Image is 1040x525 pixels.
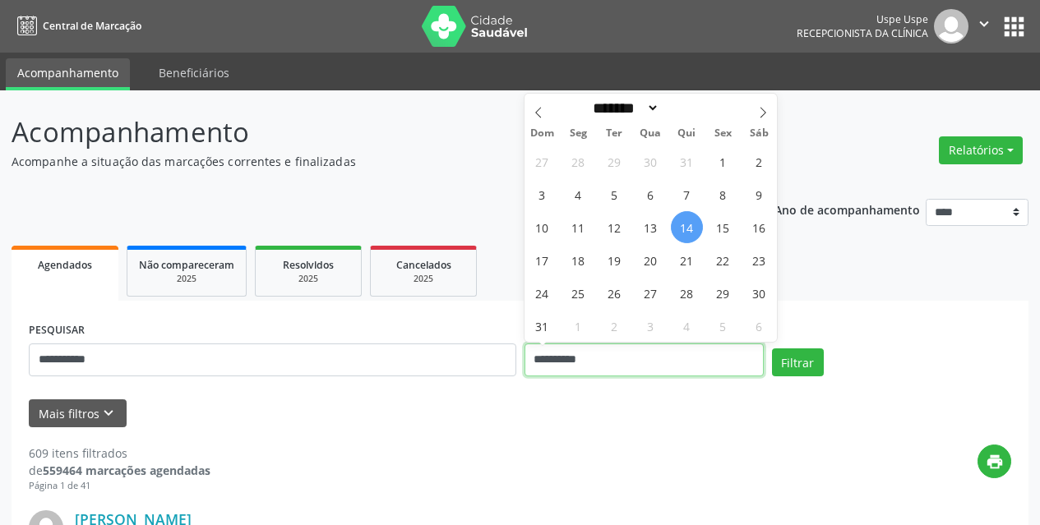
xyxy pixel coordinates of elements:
span: Setembro 4, 2025 [671,310,703,342]
span: Agosto 30, 2025 [743,277,775,309]
div: Página 1 de 41 [29,479,210,493]
span: Recepcionista da clínica [797,26,928,40]
div: 609 itens filtrados [29,444,210,462]
p: Acompanhe a situação das marcações correntes e finalizadas [12,153,723,170]
span: Agosto 17, 2025 [526,244,558,276]
span: Agosto 15, 2025 [707,211,739,243]
span: Julho 27, 2025 [526,145,558,177]
span: Qua [632,128,668,139]
span: Agosto 11, 2025 [562,211,594,243]
span: Qui [668,128,705,139]
span: Agosto 27, 2025 [635,277,667,309]
span: Agosto 7, 2025 [671,178,703,210]
span: Agosto 23, 2025 [743,244,775,276]
span: Agosto 21, 2025 [671,244,703,276]
span: Agosto 9, 2025 [743,178,775,210]
span: Agosto 3, 2025 [526,178,558,210]
button: Filtrar [772,348,824,376]
span: Julho 31, 2025 [671,145,703,177]
input: Year [659,99,714,117]
div: 2025 [382,273,465,285]
div: Uspe Uspe [797,12,928,26]
span: Agosto 26, 2025 [599,277,631,309]
span: Julho 28, 2025 [562,145,594,177]
span: Resolvidos [283,258,334,272]
i: print [986,453,1004,471]
span: Agosto 13, 2025 [635,211,667,243]
span: Central de Marcação [43,19,141,33]
p: Acompanhamento [12,112,723,153]
i: keyboard_arrow_down [99,404,118,422]
span: Sex [705,128,741,139]
span: Agosto 22, 2025 [707,244,739,276]
span: Agosto 8, 2025 [707,178,739,210]
span: Agosto 28, 2025 [671,277,703,309]
button: Relatórios [939,136,1023,164]
span: Seg [560,128,596,139]
span: Agosto 29, 2025 [707,277,739,309]
span: Agosto 20, 2025 [635,244,667,276]
i:  [975,15,993,33]
span: Ter [596,128,632,139]
a: Central de Marcação [12,12,141,39]
span: Agosto 24, 2025 [526,277,558,309]
button: Mais filtroskeyboard_arrow_down [29,399,127,428]
span: Agosto 6, 2025 [635,178,667,210]
span: Agosto 2, 2025 [743,145,775,177]
span: Agosto 25, 2025 [562,277,594,309]
a: Acompanhamento [6,58,130,90]
div: de [29,462,210,479]
span: Setembro 6, 2025 [743,310,775,342]
a: Beneficiários [147,58,241,87]
span: Cancelados [396,258,451,272]
label: PESQUISAR [29,318,85,343]
span: Agosto 4, 2025 [562,178,594,210]
span: Agosto 19, 2025 [599,244,631,276]
span: Agosto 1, 2025 [707,145,739,177]
button: print [978,444,1011,478]
span: Julho 29, 2025 [599,145,631,177]
span: Setembro 3, 2025 [635,310,667,342]
span: Agosto 31, 2025 [526,310,558,342]
span: Dom [525,128,561,139]
span: Setembro 5, 2025 [707,310,739,342]
span: Setembro 2, 2025 [599,310,631,342]
span: Agosto 12, 2025 [599,211,631,243]
span: Agendados [38,258,92,272]
select: Month [588,99,660,117]
div: 2025 [139,273,234,285]
button:  [968,9,1000,44]
strong: 559464 marcações agendadas [43,463,210,478]
span: Sáb [741,128,777,139]
span: Agosto 10, 2025 [526,211,558,243]
span: Agosto 16, 2025 [743,211,775,243]
span: Julho 30, 2025 [635,145,667,177]
span: Agosto 18, 2025 [562,244,594,276]
span: Agosto 14, 2025 [671,211,703,243]
span: Não compareceram [139,258,234,272]
img: img [934,9,968,44]
button: apps [1000,12,1028,41]
span: Agosto 5, 2025 [599,178,631,210]
p: Ano de acompanhamento [774,199,920,219]
span: Setembro 1, 2025 [562,310,594,342]
div: 2025 [267,273,349,285]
